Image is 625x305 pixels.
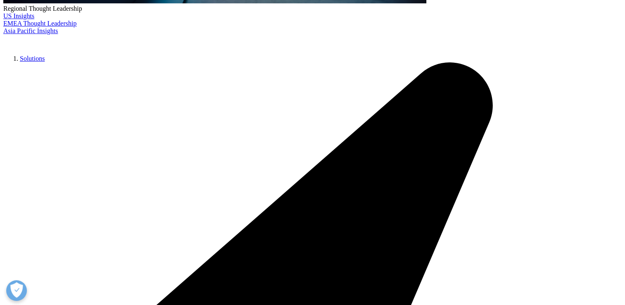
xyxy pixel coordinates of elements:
[20,55,45,62] a: Solutions
[3,35,69,47] img: IQVIA Healthcare Information Technology and Pharma Clinical Research Company
[3,12,34,19] a: US Insights
[3,20,76,27] a: EMEA Thought Leadership
[3,27,58,34] a: Asia Pacific Insights
[3,5,622,12] div: Regional Thought Leadership
[6,280,27,301] button: Ouvrir le centre de préférences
